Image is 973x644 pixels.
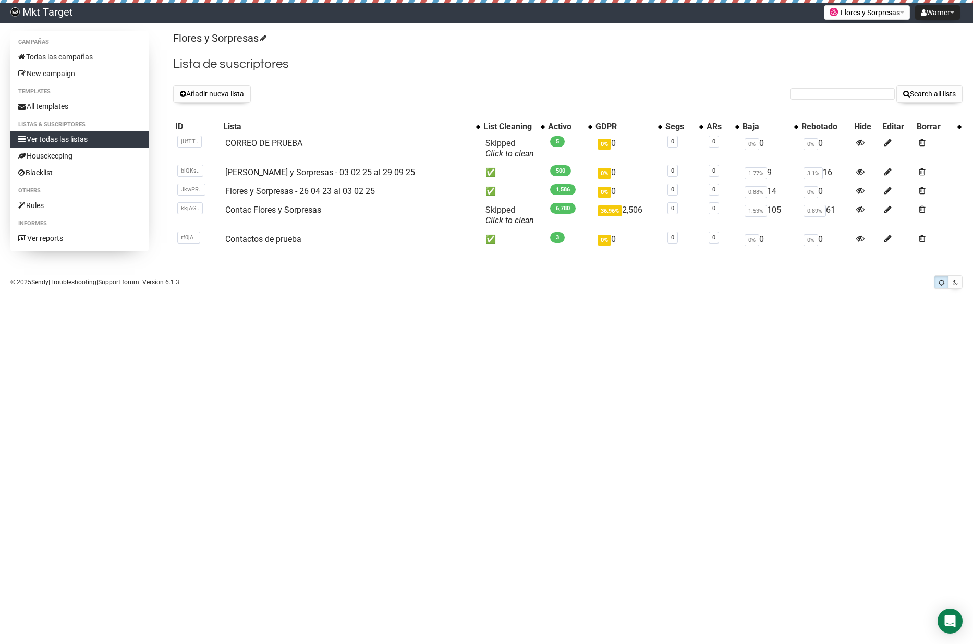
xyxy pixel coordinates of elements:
[745,234,759,246] span: 0%
[481,163,546,182] td: ✅
[10,148,149,164] a: Housekeeping
[10,118,149,131] li: Listas & Suscriptores
[671,234,674,241] a: 0
[483,121,536,132] div: List Cleaning
[915,5,960,20] button: Warner
[10,197,149,214] a: Rules
[225,234,301,244] a: Contactos de prueba
[221,119,481,134] th: Lista: No sort applied, activate to apply an ascending sort
[712,138,715,145] a: 0
[593,163,663,182] td: 0
[593,119,663,134] th: GDPR: No sort applied, activate to apply an ascending sort
[481,182,546,201] td: ✅
[10,131,149,148] a: Ver todas las listas
[10,65,149,82] a: New campaign
[173,55,963,74] h2: Lista de suscriptores
[175,121,219,132] div: ID
[917,121,952,132] div: Borrar
[177,184,205,196] span: JkwPR..
[481,119,546,134] th: List Cleaning: No sort applied, activate to apply an ascending sort
[593,230,663,249] td: 0
[550,184,576,195] span: 1,586
[10,98,149,115] a: All templates
[10,217,149,230] li: Informes
[740,230,799,249] td: 0
[173,85,251,103] button: Añadir nueva lista
[485,205,534,225] span: Skipped
[593,182,663,201] td: 0
[10,36,149,48] li: Campañas
[852,119,880,134] th: Hide: No sort applied, sorting is disabled
[804,234,818,246] span: 0%
[824,5,910,20] button: Flores y Sorpresas
[598,168,611,179] span: 0%
[799,182,852,201] td: 0
[745,138,759,150] span: 0%
[546,119,593,134] th: Activo: No sort applied, activate to apply an ascending sort
[485,138,534,159] span: Skipped
[550,165,571,176] span: 500
[593,201,663,230] td: 2,506
[799,201,852,230] td: 61
[880,119,915,134] th: Editar: No sort applied, sorting is disabled
[177,202,203,214] span: kkjAG..
[740,201,799,230] td: 105
[598,205,622,216] span: 36.96%
[10,48,149,65] a: Todas las campañas
[598,187,611,198] span: 0%
[804,205,826,217] span: 0.89%
[704,119,741,134] th: ARs: No sort applied, activate to apply an ascending sort
[665,121,694,132] div: Segs
[671,205,674,212] a: 0
[915,119,963,134] th: Borrar: No sort applied, activate to apply an ascending sort
[225,205,321,215] a: Contac Flores y Sorpresas
[801,121,850,132] div: Rebotado
[712,167,715,174] a: 0
[743,121,789,132] div: Baja
[598,139,611,150] span: 0%
[830,8,838,16] img: favicons
[548,121,583,132] div: Activo
[10,230,149,247] a: Ver reports
[745,205,767,217] span: 1.53%
[98,278,139,286] a: Support forum
[595,121,653,132] div: GDPR
[10,86,149,98] li: Templates
[177,165,203,177] span: biQKs..
[173,119,221,134] th: ID: No sort applied, sorting is disabled
[177,232,200,244] span: tf0jA..
[663,119,704,134] th: Segs: No sort applied, activate to apply an ascending sort
[799,119,852,134] th: Rebotado: No sort applied, sorting is disabled
[598,235,611,246] span: 0%
[882,121,913,132] div: Editar
[804,167,823,179] span: 3.1%
[799,230,852,249] td: 0
[671,167,674,174] a: 0
[799,163,852,182] td: 16
[671,186,674,193] a: 0
[671,138,674,145] a: 0
[485,149,534,159] a: Click to clean
[485,215,534,225] a: Click to clean
[481,230,546,249] td: ✅
[31,278,48,286] a: Sendy
[745,186,767,198] span: 0.88%
[10,164,149,181] a: Blacklist
[712,234,715,241] a: 0
[550,232,565,243] span: 3
[712,205,715,212] a: 0
[225,138,302,148] a: CORREO DE PRUEBA
[896,85,963,103] button: Search all lists
[745,167,767,179] span: 1.77%
[854,121,878,132] div: Hide
[593,134,663,163] td: 0
[177,136,202,148] span: jUfTT..
[740,182,799,201] td: 14
[173,32,265,44] a: Flores y Sorpresas
[225,186,375,196] a: Flores y Sorpresas - 26 04 23 al 03 02 25
[799,134,852,163] td: 0
[10,276,179,288] p: © 2025 | | | Version 6.1.3
[712,186,715,193] a: 0
[550,136,565,147] span: 5
[223,121,471,132] div: Lista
